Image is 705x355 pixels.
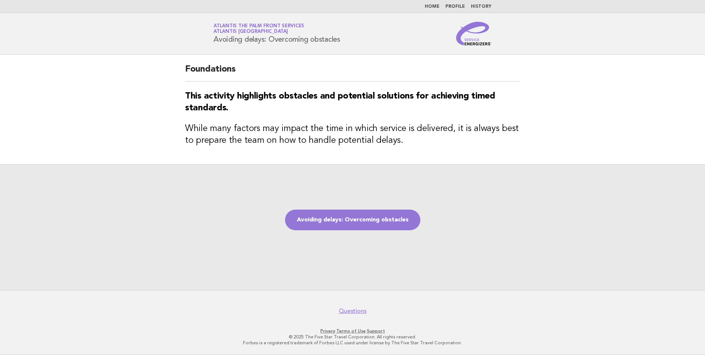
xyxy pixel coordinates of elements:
[213,24,304,34] a: Atlantis The Palm Front ServicesAtlantis [GEOGRAPHIC_DATA]
[213,30,288,34] span: Atlantis [GEOGRAPHIC_DATA]
[320,328,335,334] a: Privacy
[445,4,465,9] a: Profile
[185,92,495,113] strong: This activity highlights obstacles and potential solutions for achieving timed standards.
[127,334,578,340] p: © 2025 The Five Star Travel Corporation. All rights reserved.
[213,24,340,43] h1: Avoiding delays: Overcoming obstacles
[336,328,366,334] a: Terms of Use
[339,307,367,315] a: Questions
[127,340,578,346] p: Forbes is a registered trademark of Forbes LLC used under license by The Five Star Travel Corpora...
[456,22,492,45] img: Service Energizers
[425,4,440,9] a: Home
[367,328,385,334] a: Support
[285,210,420,230] a: Avoiding delays: Overcoming obstacles
[185,123,520,147] h3: While many factors may impact the time in which service is delivered, it is always best to prepar...
[471,4,492,9] a: History
[127,328,578,334] p: · ·
[185,63,520,82] h2: Foundations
